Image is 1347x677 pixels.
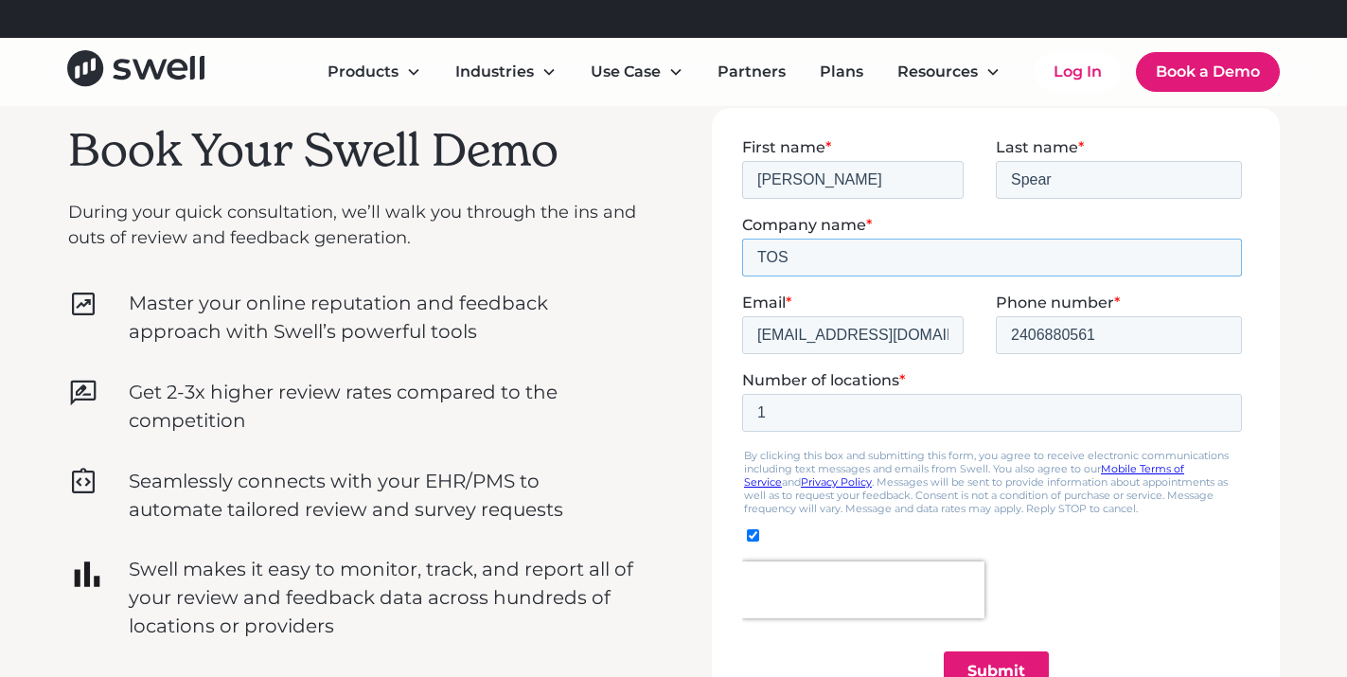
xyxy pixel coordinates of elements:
div: Use Case [576,53,699,91]
a: Log In [1035,53,1121,91]
p: Get 2-3x higher review rates compared to the competition [129,378,636,435]
p: Master your online reputation and feedback approach with Swell’s powerful tools [129,289,636,346]
a: Partners [702,53,801,91]
div: Industries [440,53,572,91]
a: home [67,50,204,93]
a: Plans [805,53,878,91]
div: Industries [455,61,534,83]
div: Use Case [591,61,661,83]
p: Swell makes it easy to monitor, track, and report all of your review and feedback data across hun... [129,555,636,640]
h2: Book Your Swell Demo [68,123,636,178]
p: During your quick consultation, we’ll walk you through the ins and outs of review and feedback ge... [68,200,636,251]
div: Products [312,53,436,91]
div: Products [328,61,399,83]
a: Book a Demo [1136,52,1280,92]
p: Seamlessly connects with your EHR/PMS to automate tailored review and survey requests [129,467,636,524]
div: Resources [897,61,978,83]
div: Resources [882,53,1016,91]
